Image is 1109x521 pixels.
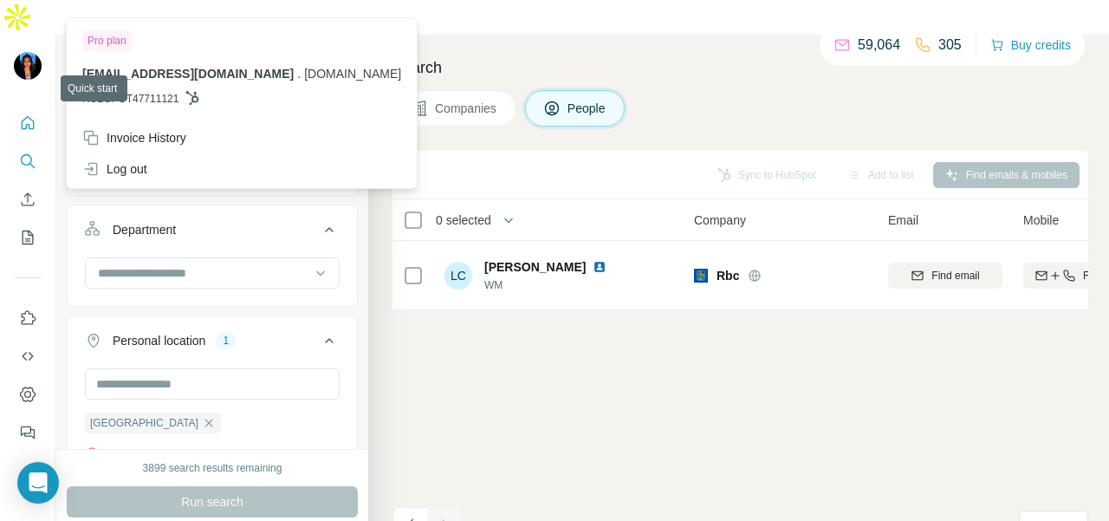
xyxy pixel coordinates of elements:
[85,446,144,461] button: Clear all
[14,222,42,253] button: My lists
[938,35,962,55] p: 305
[694,212,746,229] span: Company
[90,415,198,431] span: [GEOGRAPHIC_DATA]
[858,35,900,55] p: 59,064
[990,33,1071,57] button: Buy credits
[14,146,42,177] button: Search
[392,55,1088,80] h4: Search
[14,379,42,410] button: Dashboard
[888,212,918,229] span: Email
[14,52,42,80] img: Avatar
[484,258,586,276] span: [PERSON_NAME]
[113,332,205,349] div: Personal location
[68,209,357,257] button: Department
[14,107,42,139] button: Quick start
[14,184,42,215] button: Enrich CSV
[694,269,708,283] img: Logo of Rbc
[435,100,498,117] span: Companies
[68,320,357,368] button: Personal location1
[17,462,59,504] div: Open Intercom Messenger
[82,91,178,107] span: HUBSPOT47711121
[82,160,147,178] div: Log out
[888,263,1002,289] button: Find email
[1023,212,1059,229] span: Mobile
[82,129,186,147] div: Invoice History
[931,268,979,283] span: Find email
[297,67,301,81] span: .
[567,100,607,117] span: People
[82,30,132,51] div: Pro plan
[14,417,42,448] button: Feedback
[14,341,42,372] button: Use Surfe API
[717,267,739,284] span: Rbc
[14,303,42,334] button: Use Surfe on LinkedIn
[82,67,294,81] span: [EMAIL_ADDRESS][DOMAIN_NAME]
[436,212,491,229] span: 0 selected
[484,277,613,293] span: WM
[304,67,401,81] span: [DOMAIN_NAME]
[444,262,472,290] div: LC
[216,333,236,348] div: 1
[113,221,176,238] div: Department
[143,460,282,476] div: 3899 search results remaining
[593,260,606,274] img: LinkedIn logo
